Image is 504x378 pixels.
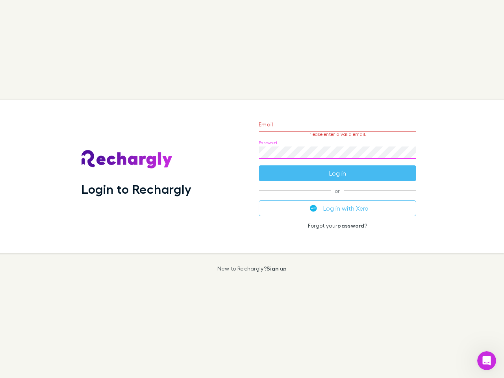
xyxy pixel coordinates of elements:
[217,265,287,272] p: New to Rechargly?
[337,222,364,229] a: password
[259,132,416,137] p: Please enter a valid email.
[82,150,173,169] img: Rechargly's Logo
[259,140,277,146] label: Password
[267,265,287,272] a: Sign up
[259,222,416,229] p: Forgot your ?
[310,205,317,212] img: Xero's logo
[259,191,416,191] span: or
[82,182,191,196] h1: Login to Rechargly
[259,200,416,216] button: Log in with Xero
[259,165,416,181] button: Log in
[477,351,496,370] iframe: Intercom live chat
